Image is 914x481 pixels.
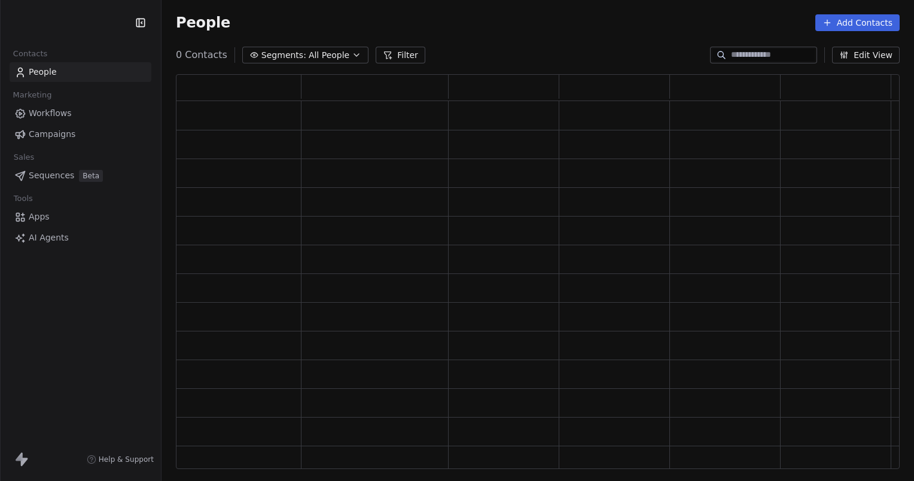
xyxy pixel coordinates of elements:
[10,103,151,123] a: Workflows
[87,455,154,464] a: Help & Support
[29,169,74,182] span: Sequences
[29,66,57,78] span: People
[10,124,151,144] a: Campaigns
[176,48,227,62] span: 0 Contacts
[309,49,349,62] span: All People
[99,455,154,464] span: Help & Support
[10,228,151,248] a: AI Agents
[815,14,900,31] button: Add Contacts
[8,148,39,166] span: Sales
[8,45,53,63] span: Contacts
[79,170,103,182] span: Beta
[8,86,57,104] span: Marketing
[176,14,230,32] span: People
[29,211,50,223] span: Apps
[10,166,151,185] a: SequencesBeta
[832,47,900,63] button: Edit View
[261,49,306,62] span: Segments:
[10,207,151,227] a: Apps
[376,47,425,63] button: Filter
[29,107,72,120] span: Workflows
[29,232,69,244] span: AI Agents
[29,128,75,141] span: Campaigns
[8,190,38,208] span: Tools
[10,62,151,82] a: People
